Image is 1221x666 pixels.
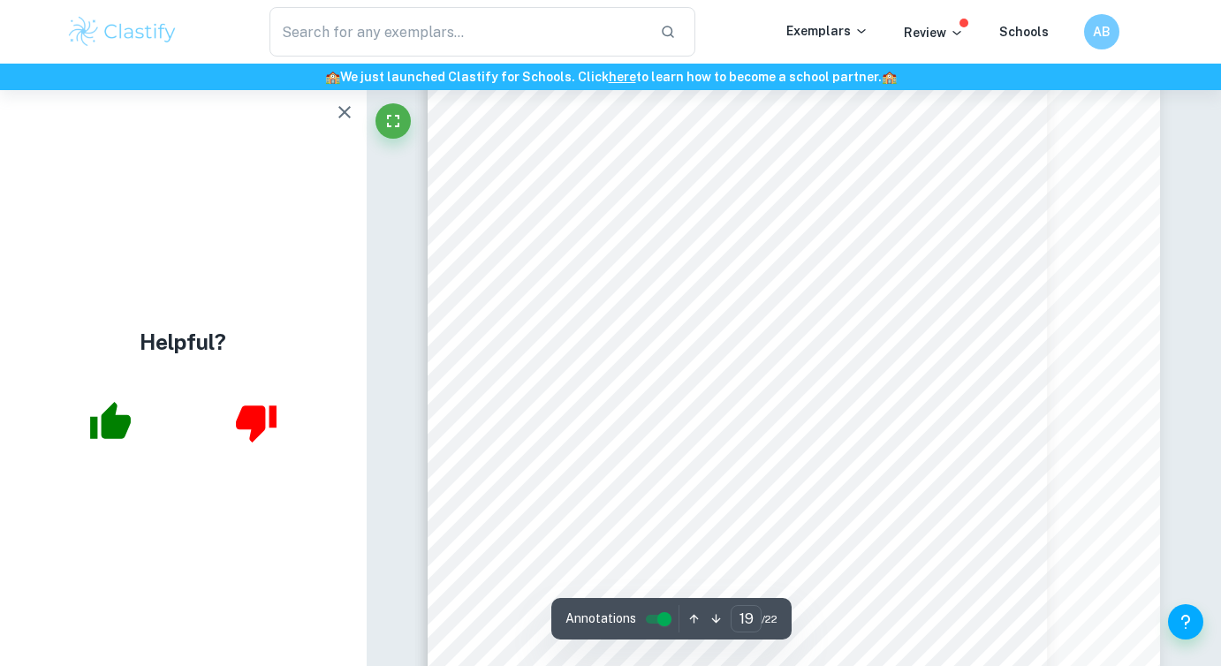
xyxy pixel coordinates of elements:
span: As the ears are both ellipsoids, we can calculate the volume using the formula: [517,548,987,563]
span: 4 [787,582,795,597]
span: 4.2 Volume of the ears [517,509,664,525]
a: Schools [999,25,1049,39]
span: we can calculate the volume of the face with the assumption that it was a perfect ellipsoid [517,95,1058,110]
span: Equation 38 [1096,172,1150,184]
span: ý = [758,593,782,608]
span: if it was an ellipsoid. [936,217,1058,232]
button: Fullscreen [375,103,411,139]
span: This estimate of the volume is 8% greater than the one calculated using the volume of [517,362,1032,377]
span: ýýýý [798,593,830,608]
p: Review [904,23,964,42]
span: 3 [747,186,755,201]
span: approximation of the volume of the character9s face. [517,470,833,485]
span: are the first, second, and third semiaxes respectively. [625,634,944,649]
span: , and [581,634,611,649]
h6: We just launched Clastify for Schools. Click to learn how to become a school partner. [4,67,1217,87]
span: revolution. This is because the Equation 11 creates a model that is slightly smaller than an [517,398,1056,413]
span: / 22 [762,611,777,627]
h4: Helpful? [140,326,226,358]
h6: AB [1092,22,1112,42]
button: Help and Feedback [1168,604,1203,640]
span: 🏫 [325,70,340,84]
button: AB [1084,14,1119,49]
span: 🏫 [882,70,897,84]
span: ellipse with [PERSON_NAME]. Therefore, I believe that my value of 78.20cm [517,435,982,450]
span: As the equation derived for the face is a modified equation of the general equation of an [517,254,1048,269]
span: ý = [718,177,742,192]
span: is a good [959,435,1012,450]
span: with the radii being constant: [517,131,694,146]
span: ý [614,634,621,649]
span: 3 [928,216,933,226]
span: Annotations [565,609,636,628]
input: Search for any exemplars... [269,7,646,57]
p: Exemplars [786,21,868,41]
span: ý [573,634,580,649]
span: ý, [557,634,569,649]
span: ellipse, we can assume that these two shapes are similar. [517,290,860,305]
a: here [609,70,636,84]
span: ý(2.5)(2.5)(3.25) [758,177,870,192]
span: 4 [747,165,755,180]
img: Clastify logo [66,14,178,49]
span: where [517,634,555,649]
span: Therefore, the volume for the face would approximately be 85.08cm [517,217,928,232]
span: 3 [951,433,956,443]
